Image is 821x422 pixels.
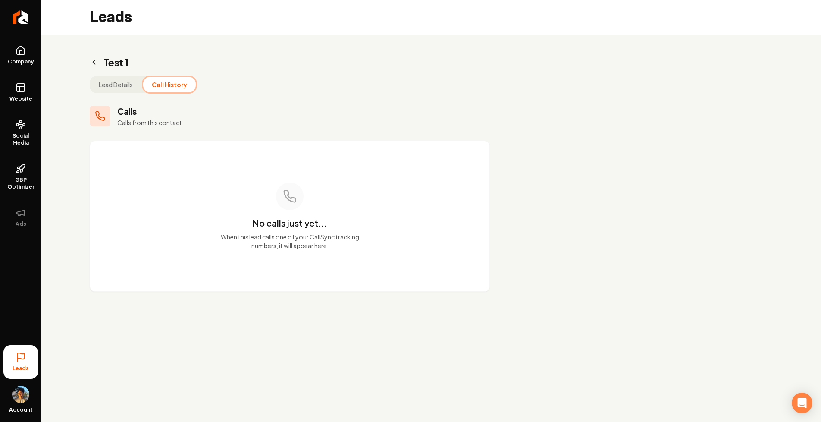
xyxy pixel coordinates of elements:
[12,382,29,403] button: Open user button
[12,220,30,227] span: Ads
[90,77,141,92] button: Lead Details
[9,406,33,413] span: Account
[90,9,132,26] h2: Leads
[792,393,812,413] div: Open Intercom Messenger
[117,105,490,117] h3: Calls
[3,176,38,190] span: GBP Optimizer
[12,386,29,403] img: Aditya Nair
[207,233,373,250] p: When this lead calls one of your CallSync tracking numbers, it will appear here.
[3,345,38,379] a: Leads
[13,365,29,372] span: Leads
[252,217,327,229] h3: No calls just yet...
[3,132,38,146] span: Social Media
[3,113,38,153] a: Social Media
[13,10,29,24] img: Rebolt Logo
[4,58,38,65] span: Company
[117,118,490,127] p: Calls from this contact
[3,76,38,109] a: Website
[6,95,36,102] span: Website
[90,55,490,69] h2: Test 1
[3,38,38,72] a: Company
[3,157,38,197] a: GBP Optimizer
[143,77,196,92] button: Call History
[3,201,38,234] button: Ads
